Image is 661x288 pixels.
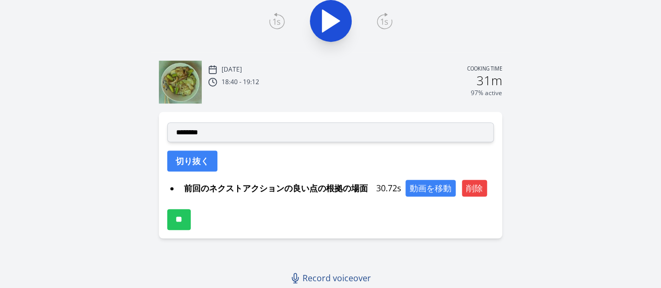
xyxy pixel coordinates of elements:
p: 97% active [471,89,502,97]
div: 30.72s [180,180,494,197]
p: Cooking time [467,65,502,74]
button: 切り抜く [167,151,217,171]
img: 250816094125_thumb.jpeg [159,61,202,103]
span: Record voiceover [303,272,371,284]
h2: 31m [477,74,502,87]
button: 削除 [462,180,487,197]
button: 動画を移動 [405,180,456,197]
p: 18:40 - 19:12 [222,78,259,86]
span: 前回のネクストアクションの良い点の根拠の場面 [180,180,372,197]
p: [DATE] [222,65,242,74]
